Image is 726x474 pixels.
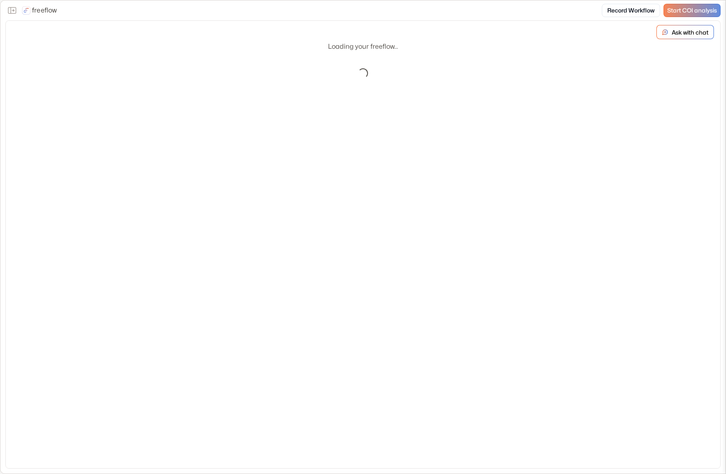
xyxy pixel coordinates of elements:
a: freeflow [22,5,57,15]
span: Start COI analysis [667,7,717,14]
p: freeflow [32,5,57,15]
a: Record Workflow [602,4,660,17]
p: Ask with chat [672,28,708,37]
button: Close the sidebar [5,4,19,17]
a: Start COI analysis [663,4,721,17]
p: Loading your freeflow... [328,42,398,52]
